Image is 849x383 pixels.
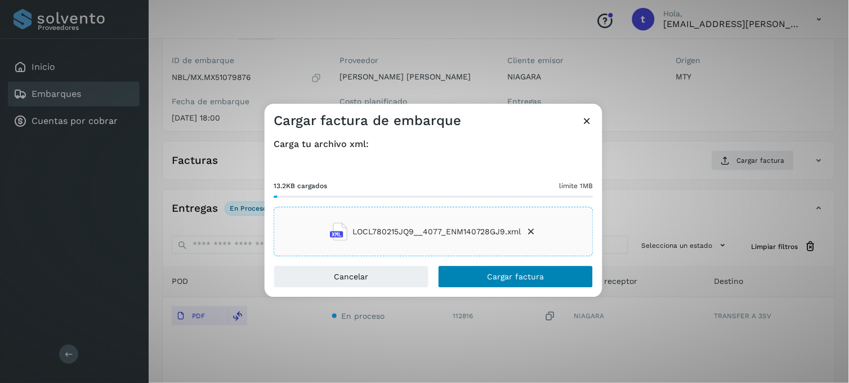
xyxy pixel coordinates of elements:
span: Cancelar [334,273,369,281]
span: LOCL780215JQ9__4077_ENM140728GJ9.xml [352,226,521,238]
button: Cancelar [274,266,429,288]
h4: Carga tu archivo xml: [274,139,593,149]
span: 13.2KB cargados [274,181,327,191]
span: Cargar factura [488,273,544,281]
span: límite 1MB [560,181,593,191]
button: Cargar factura [438,266,593,288]
h3: Cargar factura de embarque [274,113,461,129]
